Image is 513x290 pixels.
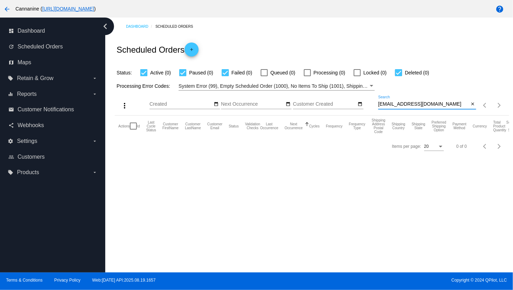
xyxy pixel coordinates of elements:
button: Next page [492,139,506,153]
i: arrow_drop_down [92,91,98,97]
a: update Scheduled Orders [8,41,98,52]
span: Products [17,169,39,176]
a: email Customer Notifications [8,104,98,115]
span: Settings [17,138,37,144]
button: Change sorting for ShippingState [412,122,425,130]
mat-header-cell: Total Product Quantity [493,116,506,137]
a: Dashboard [126,21,155,32]
button: Previous page [478,98,492,112]
mat-icon: arrow_back [3,5,11,13]
i: people_outline [8,154,14,160]
span: Reports [17,91,36,97]
i: arrow_drop_down [92,138,98,144]
i: update [8,44,14,50]
span: Customers [18,154,45,160]
i: email [8,107,14,112]
mat-select: Items per page: [424,144,444,149]
i: map [8,60,14,65]
i: local_offer [8,75,13,81]
mat-icon: date_range [286,101,291,107]
input: Customer Created [293,101,356,107]
input: Created [149,101,213,107]
span: Deleted (0) [405,68,429,77]
mat-icon: add [187,47,196,55]
mat-header-cell: Actions [118,116,130,137]
button: Change sorting for CustomerEmail [207,122,222,130]
button: Change sorting for ShippingCountry [392,122,405,130]
span: Webhooks [18,122,44,128]
button: Change sorting for PreferredShippingOption [432,120,446,132]
span: Processing Error Codes: [116,83,170,89]
span: Dashboard [18,28,45,34]
button: Change sorting for CurrencyIso [473,124,487,128]
button: Change sorting for PaymentMethod.Type [453,122,466,130]
span: Active (0) [150,68,171,77]
button: Clear [469,101,476,108]
i: arrow_drop_down [92,75,98,81]
button: Change sorting for Cycles [309,124,320,128]
button: Next page [492,98,506,112]
mat-icon: date_range [358,101,362,107]
a: Web:[DATE] API:2025.08.19.1657 [92,278,156,283]
a: Terms & Conditions [6,278,42,283]
button: Change sorting for Frequency [326,124,342,128]
span: Maps [18,59,31,66]
span: Copyright © 2024 QPilot, LLC [262,278,507,283]
span: Status: [116,70,132,75]
span: Paused (0) [189,68,213,77]
button: Change sorting for CustomerLastName [185,122,201,130]
a: Scheduled Orders [155,21,199,32]
span: Scheduled Orders [18,44,63,50]
span: Retain & Grow [17,75,53,81]
button: Change sorting for Status [229,124,239,128]
button: Change sorting for ShippingPostcode [372,118,385,134]
a: Privacy Policy [54,278,81,283]
i: chevron_left [100,21,111,32]
a: dashboard Dashboard [8,25,98,37]
a: people_outline Customers [8,151,98,163]
mat-select: Filter by Processing Error Codes [179,82,375,91]
i: equalizer [8,91,13,97]
span: 20 [424,144,429,149]
mat-header-cell: Validation Checks [245,116,260,137]
button: Change sorting for CustomerFirstName [162,122,179,130]
span: Queued (0) [271,68,295,77]
input: Next Occurrence [221,101,284,107]
mat-icon: close [470,101,475,107]
input: Search [378,101,469,107]
mat-icon: more_vert [120,101,129,110]
button: Change sorting for FrequencyType [349,122,365,130]
span: Failed (0) [232,68,252,77]
i: arrow_drop_down [92,170,98,175]
i: local_offer [8,170,13,175]
span: Processing (0) [314,68,345,77]
a: share Webhooks [8,120,98,131]
i: share [8,123,14,128]
a: [URL][DOMAIN_NAME] [42,6,94,12]
button: Previous page [478,139,492,153]
button: Change sorting for LastOccurrenceUtc [260,122,279,130]
h2: Scheduled Orders [116,42,198,57]
a: map Maps [8,57,98,68]
i: dashboard [8,28,14,34]
span: Locked (0) [364,68,387,77]
span: Customer Notifications [18,106,74,113]
mat-icon: help [496,5,504,13]
button: Change sorting for NextOccurrenceUtc [285,122,303,130]
button: Change sorting for LastProcessingCycleId [146,120,156,132]
button: Change sorting for Id [137,124,140,128]
mat-icon: date_range [214,101,219,107]
div: Items per page: [392,144,421,149]
i: settings [8,138,13,144]
span: Cannanine ( ) [15,6,96,12]
div: 0 of 0 [457,144,467,149]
